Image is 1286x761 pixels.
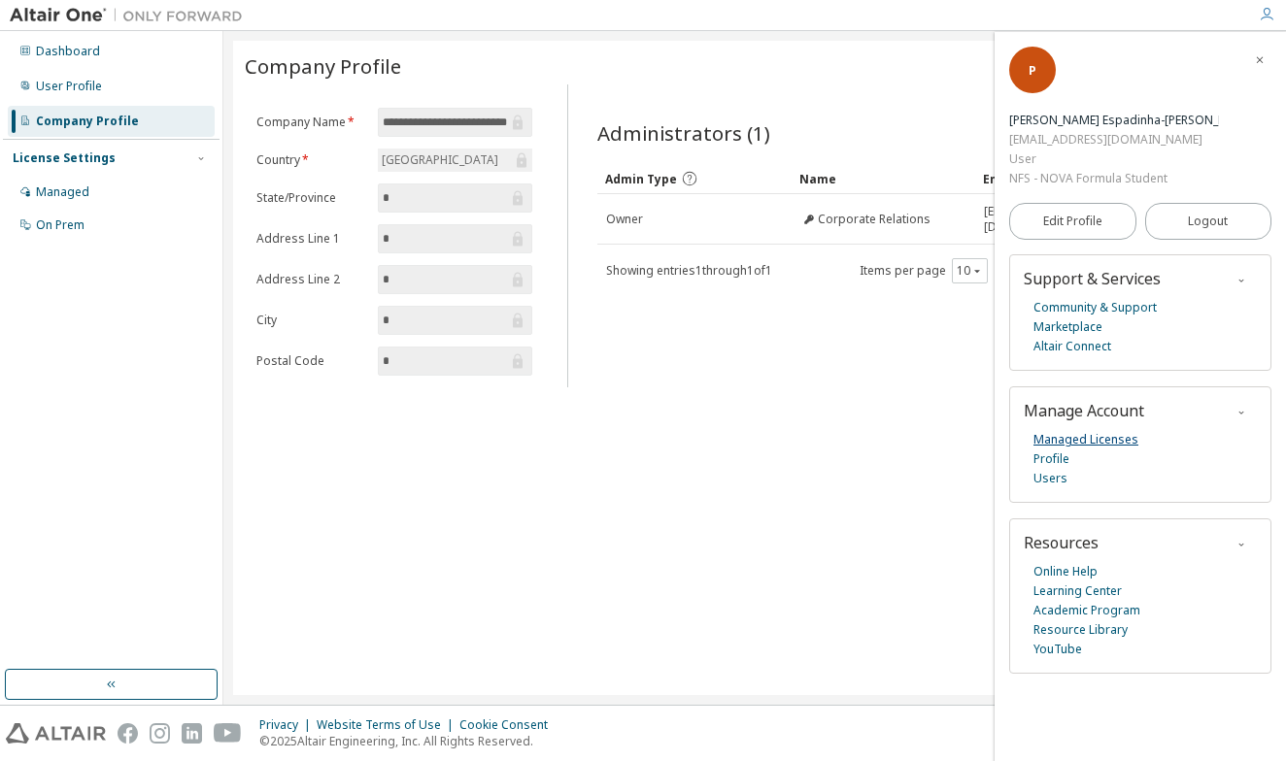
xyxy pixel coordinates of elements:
a: Users [1033,469,1067,488]
label: Company Name [256,115,366,130]
a: Resource Library [1033,620,1128,640]
div: Name [799,163,968,194]
div: [EMAIL_ADDRESS][DOMAIN_NAME] [1009,130,1219,149]
span: Support & Services [1024,268,1161,289]
div: User [1009,149,1219,169]
span: Showing entries 1 through 1 of 1 [606,262,772,279]
a: Academic Program [1033,601,1140,620]
span: Logout [1188,212,1228,231]
label: Address Line 1 [256,231,366,247]
div: Dashboard [36,44,100,59]
span: Items per page [860,258,988,283]
span: Edit Profile [1043,214,1102,229]
div: [GEOGRAPHIC_DATA] [378,149,531,172]
a: Learning Center [1033,581,1122,601]
img: Altair One [10,6,253,25]
div: Email [983,163,1065,194]
p: © 2025 Altair Engineering, Inc. All Rights Reserved. [259,733,559,749]
div: Managed [36,184,89,200]
a: Profile [1033,449,1069,469]
span: Administrators (1) [597,119,770,147]
img: facebook.svg [118,723,138,744]
img: linkedin.svg [182,723,202,744]
div: NFS - NOVA Formula Student [1009,169,1219,188]
span: Resources [1024,532,1099,553]
div: Pedro Espadinha-Cruz [1009,111,1219,130]
span: [EMAIL_ADDRESS][DOMAIN_NAME] [984,204,1082,235]
a: YouTube [1033,640,1082,659]
a: Altair Connect [1033,337,1111,356]
label: Address Line 2 [256,272,366,287]
span: Company Profile [245,52,401,80]
img: altair_logo.svg [6,723,106,744]
div: Privacy [259,717,317,733]
div: Company Profile [36,114,139,129]
label: State/Province [256,190,366,206]
img: youtube.svg [214,723,242,744]
div: [GEOGRAPHIC_DATA] [379,149,501,171]
span: Corporate Relations [818,212,931,227]
a: Edit Profile [1009,203,1136,240]
span: P [1029,62,1036,79]
button: 10 [957,263,983,279]
img: instagram.svg [150,723,170,744]
a: Managed Licenses [1033,430,1138,449]
div: Cookie Consent [459,717,559,733]
span: Owner [606,212,643,227]
div: On Prem [36,217,85,233]
div: License Settings [13,150,116,166]
button: Logout [1145,203,1272,240]
div: Website Terms of Use [317,717,459,733]
label: City [256,313,366,328]
span: Manage Account [1024,400,1144,421]
a: Community & Support [1033,298,1157,317]
div: User Profile [36,79,102,94]
label: Country [256,152,366,168]
label: Postal Code [256,353,366,369]
span: Admin Type [605,171,677,187]
a: Marketplace [1033,317,1102,337]
a: Online Help [1033,562,1098,581]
